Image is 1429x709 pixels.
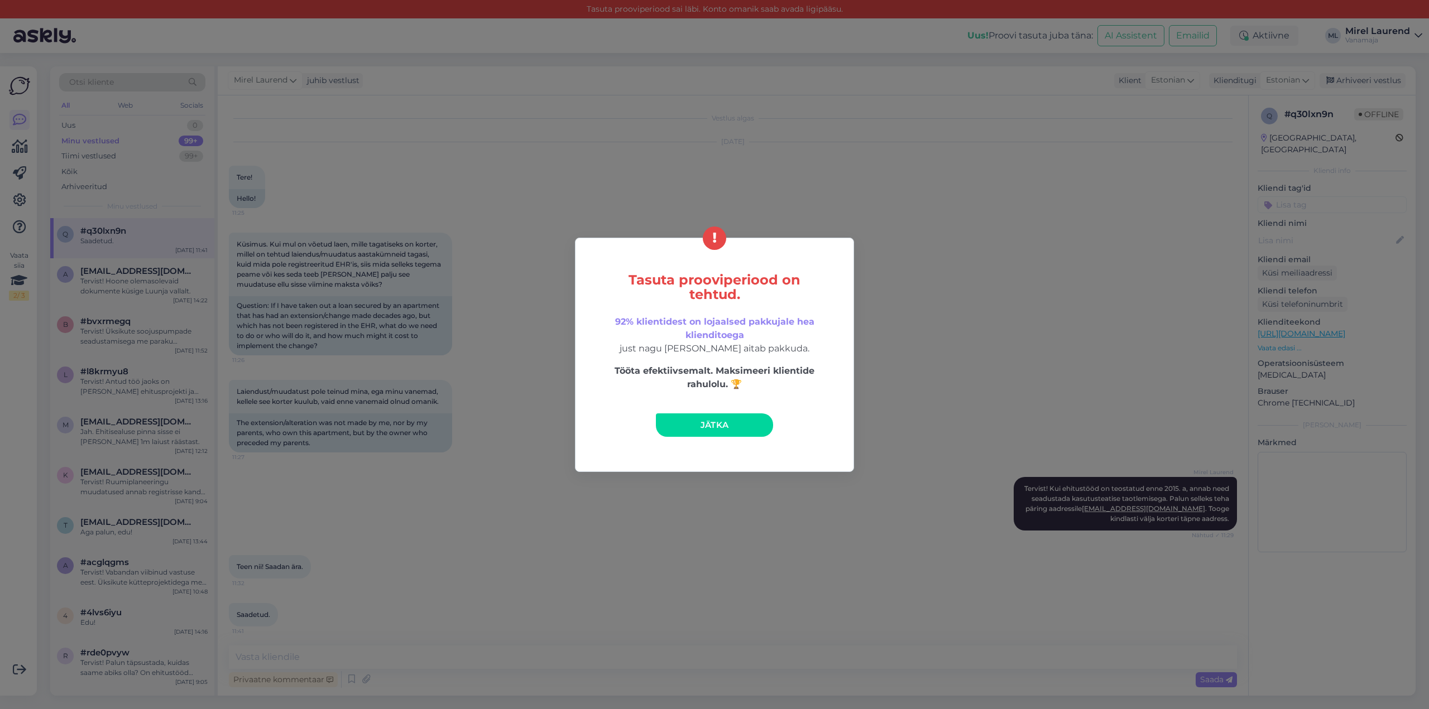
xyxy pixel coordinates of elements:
[599,315,830,355] p: just nagu [PERSON_NAME] aitab pakkuda.
[656,413,773,437] a: Jätka
[599,273,830,302] h5: Tasuta prooviperiood on tehtud.
[615,316,814,340] span: 92% klientidest on lojaalsed pakkujale hea klienditoega
[599,364,830,391] p: Tööta efektiivsemalt. Maksimeeri klientide rahulolu. 🏆
[701,419,729,430] span: Jätka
